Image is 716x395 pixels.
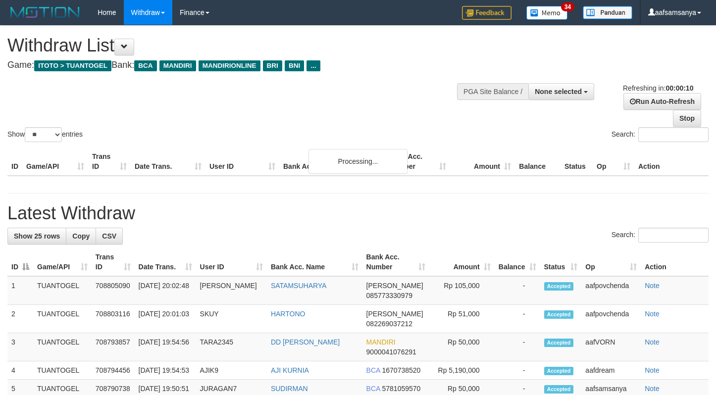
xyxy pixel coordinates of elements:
[495,248,540,276] th: Balance: activate to sort column ascending
[22,148,88,176] th: Game/API
[7,333,33,361] td: 3
[308,149,408,174] div: Processing...
[205,148,279,176] th: User ID
[33,361,92,380] td: TUANTOGEL
[645,366,660,374] a: Note
[33,276,92,305] td: TUANTOGEL
[196,361,267,380] td: AJIK9
[7,127,83,142] label: Show entries
[429,276,495,305] td: Rp 105,000
[7,203,709,223] h1: Latest Withdraw
[33,305,92,333] td: TUANTOGEL
[34,60,111,71] span: ITOTO > TUANTOGEL
[135,276,196,305] td: [DATE] 20:02:48
[7,228,66,245] a: Show 25 rows
[665,84,693,92] strong: 00:00:10
[7,248,33,276] th: ID: activate to sort column descending
[593,148,634,176] th: Op
[7,305,33,333] td: 2
[429,305,495,333] td: Rp 51,000
[583,6,632,19] img: panduan.png
[135,361,196,380] td: [DATE] 19:54:53
[495,305,540,333] td: -
[159,60,196,71] span: MANDIRI
[623,84,693,92] span: Refreshing in:
[581,248,641,276] th: Op: activate to sort column ascending
[382,366,420,374] span: Copy 1670738520 to clipboard
[673,110,701,127] a: Stop
[7,148,22,176] th: ID
[135,305,196,333] td: [DATE] 20:01:03
[645,310,660,318] a: Note
[544,385,574,394] span: Accepted
[199,60,260,71] span: MANDIRIONLINE
[366,310,423,318] span: [PERSON_NAME]
[528,83,594,100] button: None selected
[196,248,267,276] th: User ID: activate to sort column ascending
[429,333,495,361] td: Rp 50,000
[263,60,282,71] span: BRI
[285,60,304,71] span: BNI
[102,232,116,240] span: CSV
[14,232,60,240] span: Show 25 rows
[66,228,96,245] a: Copy
[544,310,574,319] span: Accepted
[623,93,701,110] a: Run Auto-Refresh
[581,361,641,380] td: aafdream
[612,127,709,142] label: Search:
[92,361,135,380] td: 708794456
[72,232,90,240] span: Copy
[267,248,362,276] th: Bank Acc. Name: activate to sort column ascending
[641,248,709,276] th: Action
[196,276,267,305] td: [PERSON_NAME]
[307,60,320,71] span: ...
[92,333,135,361] td: 708793857
[544,339,574,347] span: Accepted
[544,282,574,291] span: Accepted
[366,348,416,356] span: Copy 9000041076291 to clipboard
[135,333,196,361] td: [DATE] 19:54:56
[495,276,540,305] td: -
[271,282,327,290] a: SATAMSUHARYA
[7,276,33,305] td: 1
[279,148,385,176] th: Bank Acc. Name
[92,305,135,333] td: 708803116
[382,385,420,393] span: Copy 5781059570 to clipboard
[638,228,709,243] input: Search:
[33,248,92,276] th: Game/API: activate to sort column ascending
[450,148,515,176] th: Amount
[7,60,467,70] h4: Game: Bank:
[429,361,495,380] td: Rp 5,190,000
[366,366,380,374] span: BCA
[581,333,641,361] td: aafVORN
[88,148,131,176] th: Trans ID
[134,60,156,71] span: BCA
[366,338,396,346] span: MANDIRI
[645,282,660,290] a: Note
[515,148,561,176] th: Balance
[495,333,540,361] td: -
[385,148,450,176] th: Bank Acc. Number
[362,248,429,276] th: Bank Acc. Number: activate to sort column ascending
[7,361,33,380] td: 4
[92,248,135,276] th: Trans ID: activate to sort column ascending
[540,248,582,276] th: Status: activate to sort column ascending
[462,6,511,20] img: Feedback.jpg
[135,248,196,276] th: Date Trans.: activate to sort column ascending
[526,6,568,20] img: Button%20Memo.svg
[196,333,267,361] td: TARA2345
[366,385,380,393] span: BCA
[366,292,412,299] span: Copy 085773330979 to clipboard
[645,338,660,346] a: Note
[561,148,593,176] th: Status
[457,83,528,100] div: PGA Site Balance /
[366,320,412,328] span: Copy 082269037212 to clipboard
[581,305,641,333] td: aafpovchenda
[429,248,495,276] th: Amount: activate to sort column ascending
[271,338,340,346] a: DD [PERSON_NAME]
[271,385,308,393] a: SUDIRMAN
[7,5,83,20] img: MOTION_logo.png
[92,276,135,305] td: 708805090
[33,333,92,361] td: TUANTOGEL
[561,2,574,11] span: 34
